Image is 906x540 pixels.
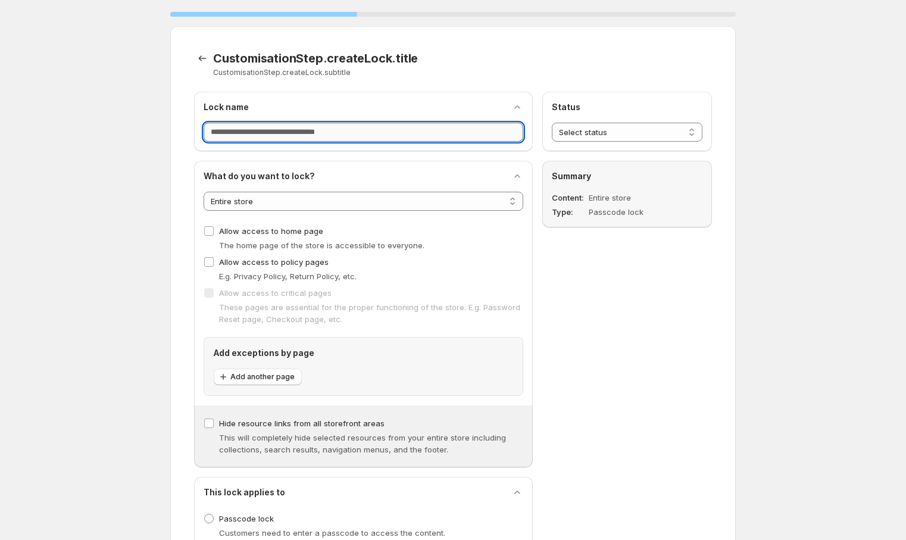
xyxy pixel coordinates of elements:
[204,101,249,113] h2: Lock name
[194,50,211,67] button: CustomisationStep.backToTemplates
[589,206,671,218] dd: Passcode lock
[219,528,445,538] span: Customers need to enter a passcode to access the content.
[219,241,424,250] span: The home page of the store is accessible to everyone.
[219,302,520,324] span: These pages are essential for the proper functioning of the store. E.g. Password Reset page, Chec...
[214,347,513,359] h2: Add exceptions by page
[219,433,506,454] span: This will completely hide selected resources from your entire store including collections, search...
[213,51,418,65] span: CustomisationStep.createLock.title
[219,288,332,298] span: Allow access to critical pages
[219,257,329,267] span: Allow access to policy pages
[219,419,385,428] span: Hide resource links from all storefront areas
[552,192,586,204] dt: Content :
[204,170,315,182] h2: What do you want to lock?
[213,68,563,77] p: CustomisationStep.createLock.subtitle
[204,486,285,498] h2: This lock applies to
[552,101,702,113] h2: Status
[219,226,323,236] span: Allow access to home page
[214,369,302,385] button: Add another page
[589,192,671,204] dd: Entire store
[230,372,295,382] span: Add another page
[219,514,274,523] span: Passcode lock
[552,206,586,218] dt: Type :
[552,170,702,182] h2: Summary
[219,271,357,281] span: E.g. Privacy Policy, Return Policy, etc.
